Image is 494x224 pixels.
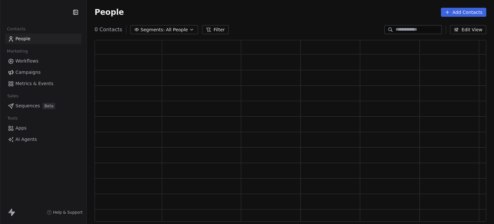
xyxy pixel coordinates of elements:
[5,56,81,66] a: Workflows
[450,25,486,34] button: Edit View
[141,26,165,33] span: Segments:
[15,35,31,42] span: People
[95,26,122,34] span: 0 Contacts
[5,34,81,44] a: People
[5,134,81,145] a: AI Agents
[5,91,21,101] span: Sales
[5,113,20,123] span: Tools
[166,26,188,33] span: All People
[15,80,53,87] span: Metrics & Events
[47,210,83,215] a: Help & Support
[5,67,81,78] a: Campaigns
[42,103,55,109] span: Beta
[15,136,37,143] span: AI Agents
[95,7,124,17] span: People
[5,123,81,133] a: Apps
[441,8,486,17] button: Add Contacts
[53,210,83,215] span: Help & Support
[4,46,31,56] span: Marketing
[15,58,39,64] span: Workflows
[5,78,81,89] a: Metrics & Events
[4,24,28,34] span: Contacts
[15,102,40,109] span: Sequences
[202,25,229,34] button: Filter
[15,125,27,131] span: Apps
[5,101,81,111] a: SequencesBeta
[15,69,41,76] span: Campaigns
